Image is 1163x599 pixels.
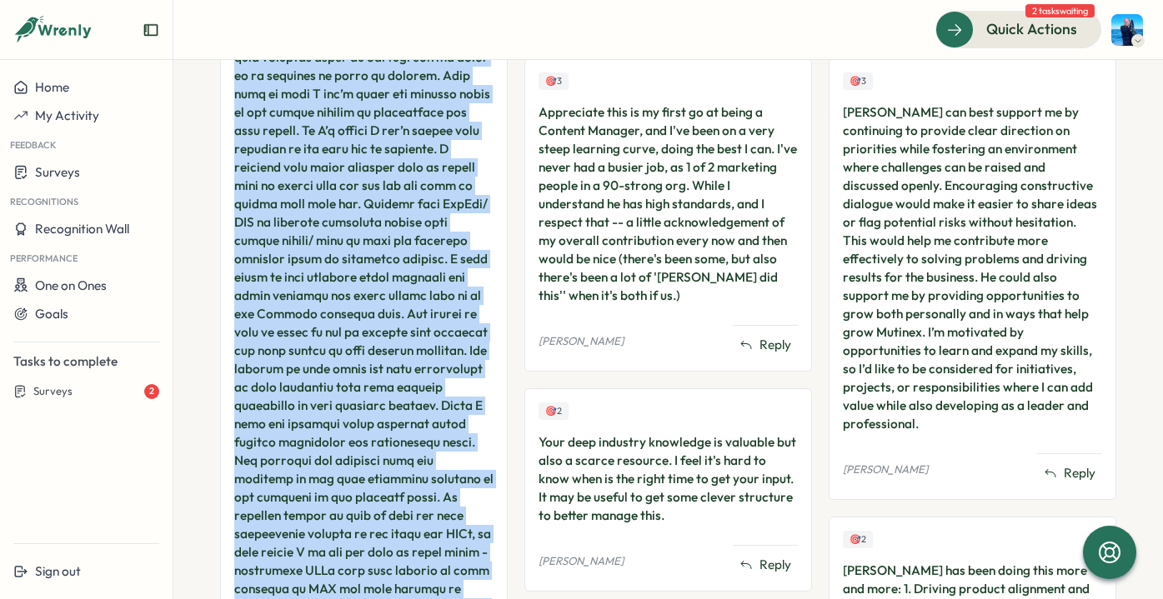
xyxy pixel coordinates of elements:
span: Surveys [33,384,73,399]
div: Your deep industry knowledge is valuable but also a scarce resource. I feel it's hard to know whe... [539,433,798,525]
div: Upvotes [843,72,873,90]
button: Quick Actions [935,11,1101,47]
button: Reply [733,332,798,357]
span: Surveys [35,164,80,180]
div: Upvotes [539,402,569,420]
span: Quick Actions [986,18,1077,40]
span: Reply [1064,464,1095,482]
span: One on Ones [35,277,107,293]
div: Appreciate this is my first go at being a Content Manager, and I've been on a very steep learning... [539,103,798,305]
div: Upvotes [843,531,873,548]
button: Expand sidebar [143,22,159,38]
span: My Activity [35,107,99,123]
div: 2 [144,384,159,399]
p: [PERSON_NAME] [539,554,624,569]
button: Reply [1037,461,1102,486]
div: Upvotes [539,72,569,90]
span: Recognition Wall [35,221,129,237]
span: Reply [759,336,791,354]
span: Reply [759,556,791,574]
p: Tasks to complete [13,352,159,371]
button: Reply [733,552,798,577]
img: Henry Innis [1111,14,1143,46]
div: [PERSON_NAME] can best support me by continuing to provide clear direction on priorities while fo... [843,103,1102,433]
span: 2 tasks waiting [1025,4,1095,17]
span: Home [35,79,69,95]
span: Goals [35,306,68,322]
p: [PERSON_NAME] [539,334,624,349]
span: Sign out [35,563,81,579]
p: [PERSON_NAME] [843,462,928,477]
